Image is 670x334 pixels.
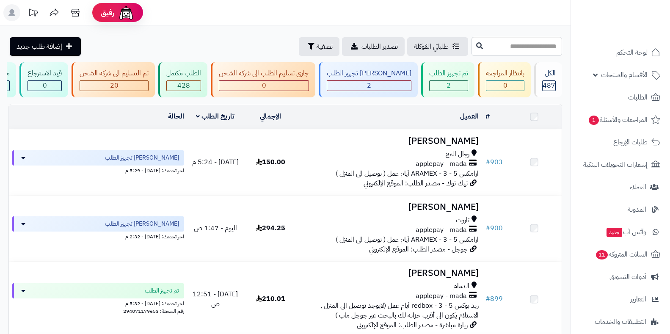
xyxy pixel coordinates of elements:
span: زيارة مباشرة - مصدر الطلب: الموقع الإلكتروني [357,320,468,330]
a: #899 [485,294,503,304]
span: applepay - mada [416,291,467,301]
div: اخر تحديث: [DATE] - 5:32 م [12,298,184,307]
a: تحديثات المنصة [22,4,44,23]
span: رفيق [101,8,114,18]
span: 487 [543,80,555,91]
a: وآتس آبجديد [576,222,665,242]
div: اخر تحديث: [DATE] - 5:29 م [12,166,184,174]
span: [DATE] - 12:51 ص [193,289,238,309]
a: [PERSON_NAME] تجهيز الطلب 2 [317,62,419,97]
div: 20 [80,81,148,91]
div: جاري تسليم الطلب الى شركة الشحن [219,69,309,78]
a: تاريخ الطلب [196,111,234,121]
div: 0 [28,81,61,91]
span: 0 [503,80,507,91]
span: # [485,294,490,304]
div: [PERSON_NAME] تجهيز الطلب [327,69,411,78]
span: إضافة طلب جديد [17,41,62,52]
span: السلات المتروكة [595,248,648,260]
span: طلباتي المُوكلة [414,41,449,52]
a: إضافة طلب جديد [10,37,81,56]
div: 2 [430,81,468,91]
span: [DATE] - 5:24 م [192,157,239,167]
div: 2 [327,81,411,91]
span: تصدير الطلبات [361,41,398,52]
a: الطلب مكتمل 428 [157,62,209,97]
span: ارامكس ARAMEX - 3 - 5 أيام عمل ( توصيل الى المنزل ) [336,235,479,245]
a: طلبات الإرجاع [576,132,665,152]
span: 428 [177,80,190,91]
a: أدوات التسويق [576,267,665,287]
span: [PERSON_NAME] تجهيز الطلب [105,154,179,162]
a: تصدير الطلبات [342,37,405,56]
span: ريد بوكس redbox - 3 - 5 أيام عمل (لايوجد توصيل الى المنزل , الاستلام يكون الى أقرب خزانة لك بالبح... [320,301,479,320]
span: المراجعات والأسئلة [588,114,648,126]
a: العميل [460,111,479,121]
span: التطبيقات والخدمات [595,316,646,328]
span: طلبات الإرجاع [613,136,648,148]
span: التقارير [630,293,646,305]
a: #900 [485,223,503,233]
span: رقم الشحنة: 294071179653 [123,307,184,315]
a: تم تجهيز الطلب 2 [419,62,476,97]
span: 0 [262,80,266,91]
div: بانتظار المراجعة [486,69,524,78]
a: # [485,111,490,121]
h3: [PERSON_NAME] [302,136,479,146]
span: applepay - mada [416,159,467,169]
a: الكل487 [532,62,564,97]
a: التقارير [576,289,665,309]
span: تم تجهيز الطلب [145,287,179,295]
span: الدمام [453,282,469,291]
span: 2 [367,80,371,91]
a: بانتظار المراجعة 0 [476,62,532,97]
span: الأقسام والمنتجات [601,69,648,81]
span: 0 [43,80,47,91]
a: العملاء [576,177,665,197]
a: المدونة [576,199,665,220]
button: تصفية [299,37,339,56]
span: جديد [607,228,622,237]
a: لوحة التحكم [576,42,665,63]
a: #903 [485,157,503,167]
img: ai-face.png [118,4,135,21]
div: الكل [542,69,556,78]
span: # [485,223,490,233]
h3: [PERSON_NAME] [302,268,479,278]
span: العملاء [630,181,646,193]
div: 0 [486,81,524,91]
div: تم التسليم الى شركة الشحن [80,69,149,78]
div: 0 [219,81,309,91]
a: الطلبات [576,87,665,108]
div: قيد الاسترجاع [28,69,62,78]
span: الطلبات [628,91,648,103]
span: أدوات التسويق [609,271,646,283]
a: تم التسليم الى شركة الشحن 20 [70,62,157,97]
a: جاري تسليم الطلب الى شركة الشحن 0 [209,62,317,97]
a: الإجمالي [260,111,281,121]
span: 20 [110,80,119,91]
span: ارامكس ARAMEX - 3 - 5 أيام عمل ( توصيل الى المنزل ) [336,168,479,179]
span: تاروت [456,215,469,225]
span: 150.00 [256,157,285,167]
span: اليوم - 1:47 ص [194,223,237,233]
a: طلباتي المُوكلة [407,37,468,56]
span: رجال المع [446,149,469,159]
span: 2 [447,80,451,91]
span: 1 [589,116,599,125]
span: لوحة التحكم [616,47,648,58]
span: 294.25 [256,223,285,233]
span: تيك توك - مصدر الطلب: الموقع الإلكتروني [364,178,468,188]
a: إشعارات التحويلات البنكية [576,155,665,175]
span: وآتس آب [606,226,646,238]
span: applepay - mada [416,225,467,235]
div: الطلب مكتمل [166,69,201,78]
span: تصفية [317,41,333,52]
div: تم تجهيز الطلب [429,69,468,78]
div: 428 [167,81,201,91]
h3: [PERSON_NAME] [302,202,479,212]
a: الحالة [168,111,184,121]
span: المدونة [628,204,646,215]
span: 210.01 [256,294,285,304]
a: المراجعات والأسئلة1 [576,110,665,130]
